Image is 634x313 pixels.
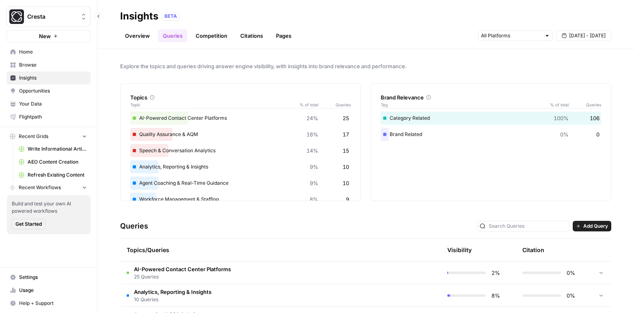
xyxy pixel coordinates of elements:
div: Topics [130,93,351,101]
span: Write Informational Article [28,145,87,153]
div: Category Related [381,112,601,125]
span: 25 [343,114,349,122]
div: Quality Assurance & AQM [130,128,351,141]
span: AEO Content Creation [28,158,87,166]
span: 15 [343,147,349,155]
span: Queries [569,101,601,108]
div: Brand Relevance [381,93,601,101]
span: % of total [294,101,318,108]
input: Search Queries [489,222,567,230]
div: Speech & Conversation Analytics [130,144,351,157]
span: 8% [491,291,500,300]
a: Pages [271,29,296,42]
span: Insights [19,74,87,82]
span: 100% [554,114,569,122]
button: [DATE] - [DATE] [556,30,611,41]
span: 9% [310,179,318,187]
button: Workspace: Cresta [6,6,91,27]
span: Flightpath [19,113,87,121]
span: Add Query [583,222,608,230]
span: 0% [566,291,575,300]
span: 2% [491,269,500,277]
a: Home [6,45,91,58]
span: New [39,32,51,40]
span: Build and test your own AI powered workflows [12,200,86,215]
div: Brand Related [381,128,601,141]
span: Help + Support [19,300,87,307]
button: Help + Support [6,297,91,310]
div: BETA [162,12,180,20]
span: 106 [590,114,599,122]
span: 10 [343,179,349,187]
span: Browse [19,61,87,69]
div: AI-Powered Contact Center Platforms [130,112,351,125]
span: 24% [306,114,318,122]
span: AI-Powered Contact Center Platforms [134,265,231,273]
div: Workforce Management & Staffing [130,193,351,206]
span: Recent Grids [19,133,48,140]
span: Explore the topics and queries driving answer engine visibility, with insights into brand relevan... [120,62,611,70]
a: AEO Content Creation [15,155,91,168]
span: 9% [310,163,318,171]
h3: Queries [120,220,148,232]
span: 17 [343,130,349,138]
span: 10 [343,163,349,171]
a: Usage [6,284,91,297]
div: Agent Coaching & Real-Time Guidance [130,177,351,190]
span: Topic [130,101,294,108]
div: Analytics, Reporting & Insights [130,160,351,173]
a: Browse [6,58,91,71]
button: Add Query [573,221,611,231]
a: Your Data [6,97,91,110]
img: Cresta Logo [9,9,24,24]
span: Opportunities [19,87,87,95]
input: All Platforms [481,32,541,40]
a: Queries [158,29,188,42]
button: Get Started [12,219,45,229]
a: Overview [120,29,155,42]
a: Write Informational Article [15,142,91,155]
div: Topics/Queries [127,239,357,261]
span: Analytics, Reporting & Insights [134,288,211,296]
button: New [6,30,91,42]
a: Flightpath [6,110,91,123]
span: [DATE] - [DATE] [569,32,606,39]
span: Your Data [19,100,87,108]
button: Recent Workflows [6,181,91,194]
span: Get Started [15,220,42,228]
span: Home [19,48,87,56]
span: 0 [596,130,599,138]
span: % of total [544,101,569,108]
div: Insights [120,10,158,23]
span: Tag [381,101,544,108]
span: 25 Queries [134,273,231,281]
button: Recent Grids [6,130,91,142]
span: Settings [19,274,87,281]
a: Refresh Existing Content [15,168,91,181]
span: Usage [19,287,87,294]
a: Settings [6,271,91,284]
span: Recent Workflows [19,184,61,191]
span: 8% [310,195,318,203]
span: Refresh Existing Content [28,171,87,179]
a: Competition [191,29,232,42]
div: Citation [522,239,544,261]
span: Cresta [27,13,76,21]
a: Opportunities [6,84,91,97]
a: Insights [6,71,91,84]
span: 0% [566,269,575,277]
a: Citations [235,29,268,42]
span: 16% [306,130,318,138]
span: 14% [306,147,318,155]
span: Queries [318,101,351,108]
span: 0% [560,130,569,138]
div: Visibility [447,246,472,254]
span: 9 [346,195,349,203]
span: 10 Queries [134,296,211,303]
